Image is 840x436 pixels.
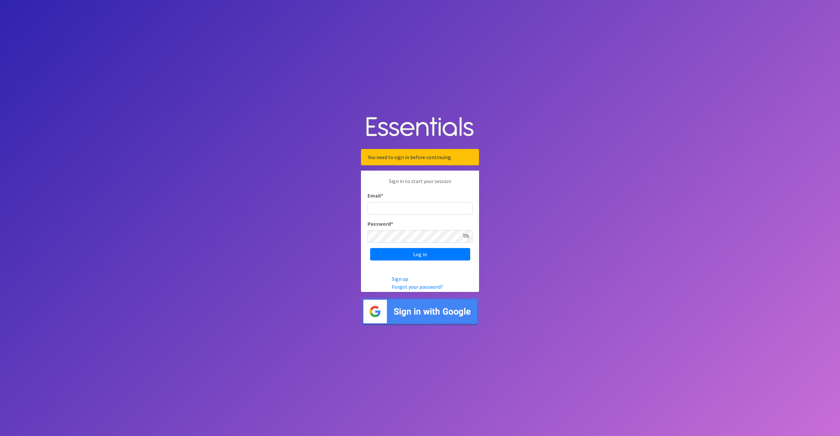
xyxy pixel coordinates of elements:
p: Sign in to start your session [367,177,472,192]
input: Log in [370,248,470,260]
div: You need to sign in before continuing. [361,149,479,165]
img: Human Essentials [361,110,479,144]
label: Email [367,192,383,199]
a: Forgot your password? [392,283,443,290]
abbr: required [391,220,393,227]
img: Sign in with Google [361,297,479,326]
a: Sign up [392,276,408,282]
abbr: required [381,192,383,199]
label: Password [367,220,393,228]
